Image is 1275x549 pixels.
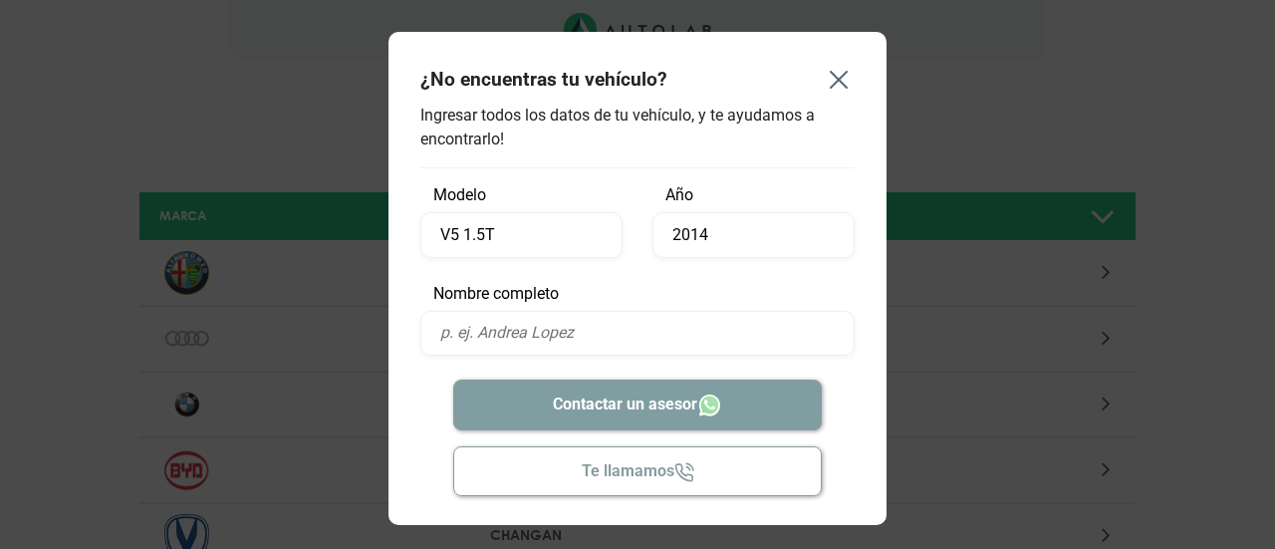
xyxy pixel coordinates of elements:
p: Ingresar todos los datos de tu vehículo, y te ayudamos a encontrarlo! [420,104,855,151]
p: Nombre completo [420,282,855,306]
input: p. ej. aveo [420,212,623,257]
button: Te llamamos [453,446,823,496]
img: Whatsapp icon [697,393,722,417]
p: Modelo [420,183,623,207]
h4: ¿No encuentras tu vehículo? [420,68,667,91]
button: Close [807,48,871,112]
p: Año [652,183,855,207]
input: p. ej. Andrea Lopez [420,311,855,356]
input: p. ej. 2022 [652,212,855,257]
button: Contactar un asesor [453,380,823,430]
